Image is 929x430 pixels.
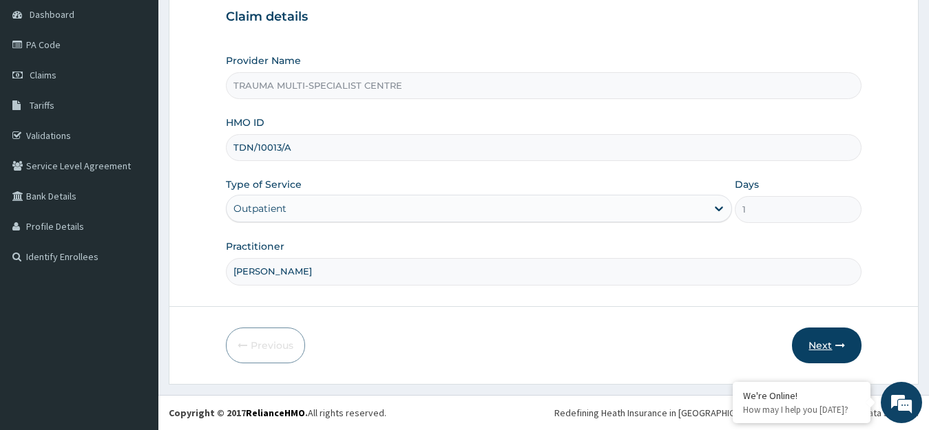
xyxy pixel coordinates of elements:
[226,10,862,25] h3: Claim details
[226,239,284,253] label: Practitioner
[226,134,862,161] input: Enter HMO ID
[226,116,264,129] label: HMO ID
[735,178,759,191] label: Days
[554,406,919,420] div: Redefining Heath Insurance in [GEOGRAPHIC_DATA] using Telemedicine and Data Science!
[158,395,929,430] footer: All rights reserved.
[30,69,56,81] span: Claims
[30,8,74,21] span: Dashboard
[792,327,862,363] button: Next
[169,407,308,419] strong: Copyright © 2017 .
[246,407,305,419] a: RelianceHMO
[226,7,259,40] div: Minimize live chat window
[25,69,56,103] img: d_794563401_company_1708531726252_794563401
[226,178,302,191] label: Type of Service
[226,258,862,285] input: Enter Name
[72,77,231,95] div: Chat with us now
[743,389,860,402] div: We're Online!
[226,327,305,363] button: Previous
[7,285,262,333] textarea: Type your message and hit 'Enter'
[226,54,301,67] label: Provider Name
[743,404,860,416] p: How may I help you today?
[233,202,286,215] div: Outpatient
[80,128,190,267] span: We're online!
[30,99,54,111] span: Tariffs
